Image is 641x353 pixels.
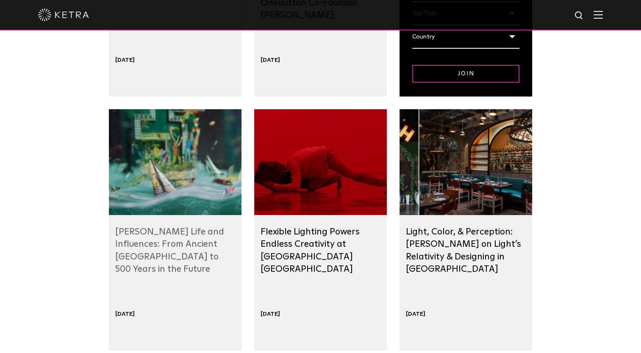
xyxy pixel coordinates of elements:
[109,109,241,215] img: dustin-yellin-ketra-lighting-05.jpg
[412,65,519,83] input: Join
[261,227,360,273] a: Flexible Lighting Powers Endless Creativity at [GEOGRAPHIC_DATA] [GEOGRAPHIC_DATA]
[400,109,532,215] img: CATCH_Ketra_Blog-01.jpg
[254,109,387,215] img: Paulo%20Garcia-%201.jpg
[261,56,280,64] div: [DATE]
[574,11,585,21] img: search icon
[38,8,89,21] img: ketra-logo-2019-white
[594,11,603,19] img: Hamburger%20Nav.svg
[261,310,280,318] div: [DATE]
[115,227,224,273] a: [PERSON_NAME] Life and Influences: From Ancient [GEOGRAPHIC_DATA] to 500 Years in the Future
[115,310,135,318] div: [DATE]
[115,56,135,64] div: [DATE]
[406,227,521,273] a: Light, Color, & Perception: [PERSON_NAME] on Light’s Relativity & Designing in [GEOGRAPHIC_DATA]
[412,29,519,49] div: Country
[406,310,425,318] div: [DATE]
